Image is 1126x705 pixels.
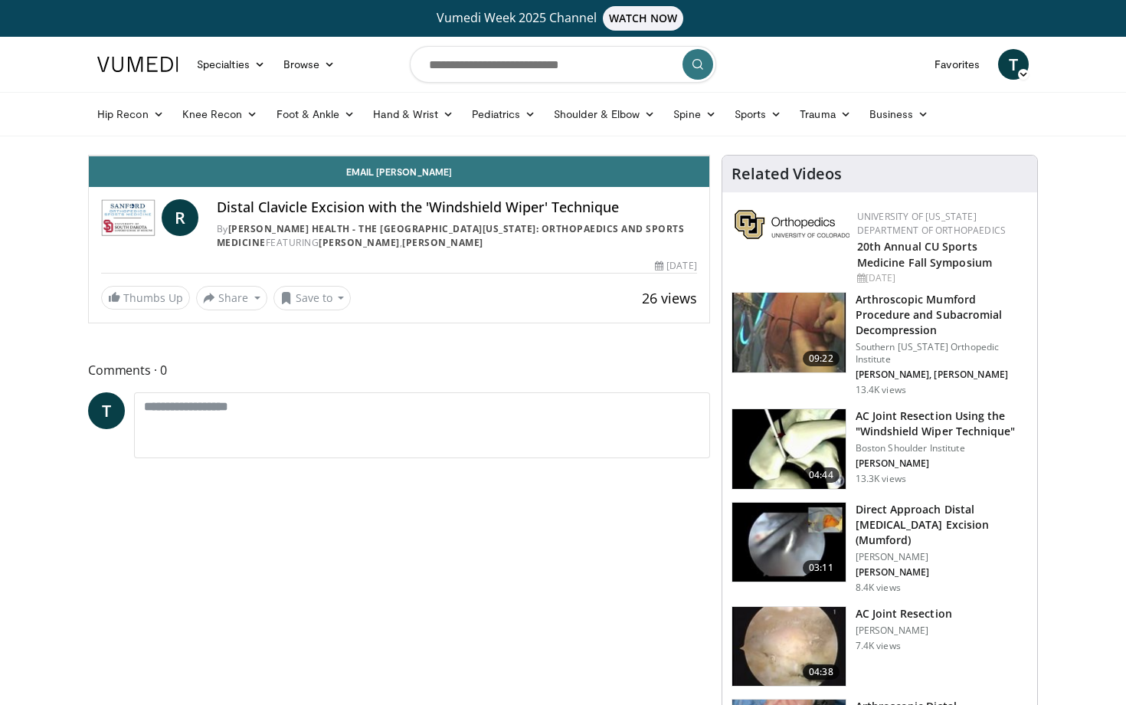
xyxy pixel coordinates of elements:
[655,259,696,273] div: [DATE]
[732,503,846,582] img: MGngRNnbuHoiqTJH4xMDoxOjBrO-I4W8.150x105_q85_crop-smart_upscale.jpg
[162,199,198,236] a: R
[732,607,846,687] img: 38873_0000_3.png.150x105_q85_crop-smart_upscale.jpg
[725,99,791,130] a: Sports
[101,286,190,310] a: Thumbs Up
[267,99,365,130] a: Foot & Ankle
[88,99,173,130] a: Hip Recon
[217,199,697,216] h4: Distal Clavicle Excision with the 'Windshield Wiper' Technique
[364,99,463,130] a: Hand & Wrist
[732,409,846,489] img: 1163775_3.png.150x105_q85_crop-smart_upscale.jpg
[732,408,1028,490] a: 04:44 AC Joint Resection Using the "Windshield Wiper Technique" Boston Shoulder Institute [PERSON...
[860,99,938,130] a: Business
[89,156,709,187] a: Email [PERSON_NAME]
[856,582,901,594] p: 8.4K views
[856,625,952,637] p: [PERSON_NAME]
[410,46,716,83] input: Search topics, interventions
[857,271,1025,285] div: [DATE]
[803,467,840,483] span: 04:44
[196,286,267,310] button: Share
[603,6,684,31] span: WATCH NOW
[217,222,697,250] div: By FEATURING ,
[856,442,1028,454] p: Boston Shoulder Institute
[856,606,952,621] h3: AC Joint Resection
[642,289,697,307] span: 26 views
[101,199,155,236] img: Sanford Health - The University of South Dakota School of Medicine: Orthopaedics and Sports Medicine
[732,165,842,183] h4: Related Videos
[463,99,545,130] a: Pediatrics
[856,566,1028,579] p: [PERSON_NAME]
[188,49,274,80] a: Specialties
[732,293,846,372] img: Mumford_100010853_2.jpg.150x105_q85_crop-smart_upscale.jpg
[857,210,1006,237] a: University of [US_STATE] Department of Orthopaedics
[274,49,345,80] a: Browse
[732,606,1028,687] a: 04:38 AC Joint Resection [PERSON_NAME] 7.4K views
[803,351,840,366] span: 09:22
[735,210,849,239] img: 355603a8-37da-49b6-856f-e00d7e9307d3.png.150x105_q85_autocrop_double_scale_upscale_version-0.2.png
[856,502,1028,548] h3: Direct Approach Distal [MEDICAL_DATA] Excision (Mumford)
[857,239,992,270] a: 20th Annual CU Sports Medicine Fall Symposium
[664,99,725,130] a: Spine
[88,392,125,429] a: T
[925,49,989,80] a: Favorites
[856,551,1028,563] p: [PERSON_NAME]
[790,99,860,130] a: Trauma
[319,236,400,249] a: [PERSON_NAME]
[998,49,1029,80] a: T
[402,236,483,249] a: [PERSON_NAME]
[273,286,352,310] button: Save to
[856,457,1028,470] p: [PERSON_NAME]
[545,99,664,130] a: Shoulder & Elbow
[856,341,1028,366] p: Southern [US_STATE] Orthopedic Institute
[100,6,1026,31] a: Vumedi Week 2025 ChannelWATCH NOW
[856,640,901,652] p: 7.4K views
[803,560,840,575] span: 03:11
[856,384,906,396] p: 13.4K views
[732,502,1028,594] a: 03:11 Direct Approach Distal [MEDICAL_DATA] Excision (Mumford) [PERSON_NAME] [PERSON_NAME] 8.4K v...
[856,292,1028,338] h3: Arthroscopic Mumford Procedure and Subacromial Decompression
[173,99,267,130] a: Knee Recon
[88,360,710,380] span: Comments 0
[856,408,1028,439] h3: AC Joint Resection Using the "Windshield Wiper Technique"
[856,369,1028,381] p: [PERSON_NAME], [PERSON_NAME]
[803,664,840,680] span: 04:38
[217,222,685,249] a: [PERSON_NAME] Health - The [GEOGRAPHIC_DATA][US_STATE]: Orthopaedics and Sports Medicine
[856,473,906,485] p: 13.3K views
[732,292,1028,396] a: 09:22 Arthroscopic Mumford Procedure and Subacromial Decompression Southern [US_STATE] Orthopedic...
[97,57,178,72] img: VuMedi Logo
